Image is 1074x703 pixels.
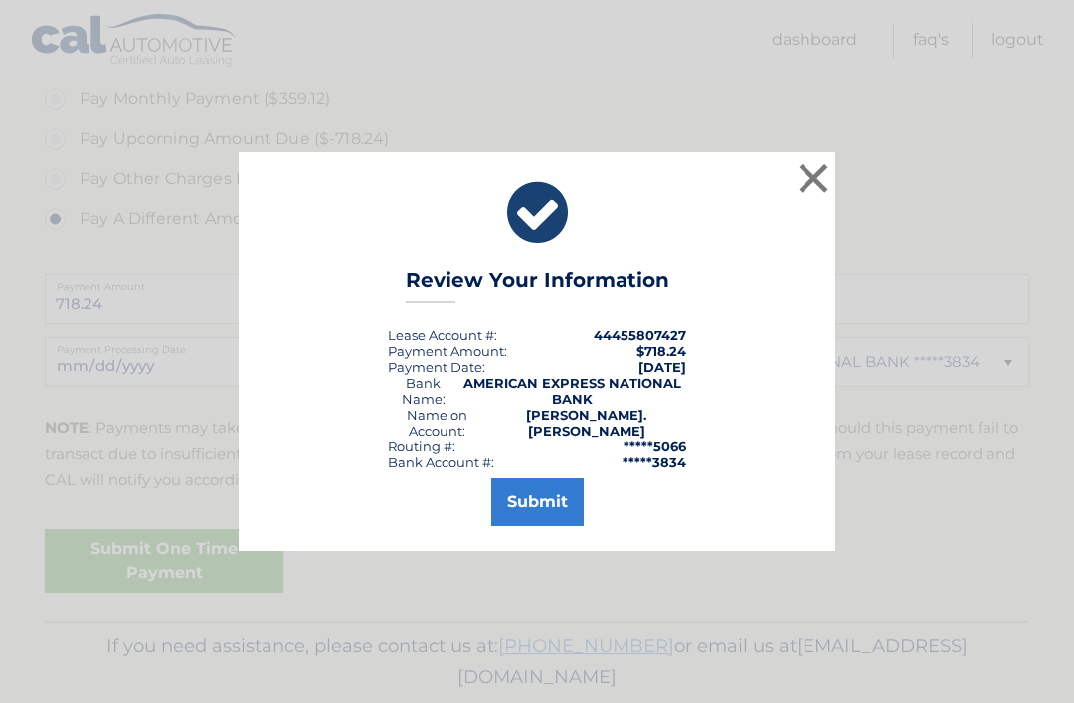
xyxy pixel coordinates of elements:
[388,454,494,470] div: Bank Account #:
[636,343,686,359] span: $718.24
[794,158,833,198] button: ×
[388,327,497,343] div: Lease Account #:
[388,375,458,407] div: Bank Name:
[406,268,669,303] h3: Review Your Information
[491,478,584,526] button: Submit
[388,359,485,375] div: :
[638,359,686,375] span: [DATE]
[463,375,681,407] strong: AMERICAN EXPRESS NATIONAL BANK
[388,407,487,439] div: Name on Account:
[594,327,686,343] strong: 44455807427
[388,359,482,375] span: Payment Date
[388,343,507,359] div: Payment Amount:
[526,407,646,439] strong: [PERSON_NAME]. [PERSON_NAME]
[388,439,455,454] div: Routing #:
